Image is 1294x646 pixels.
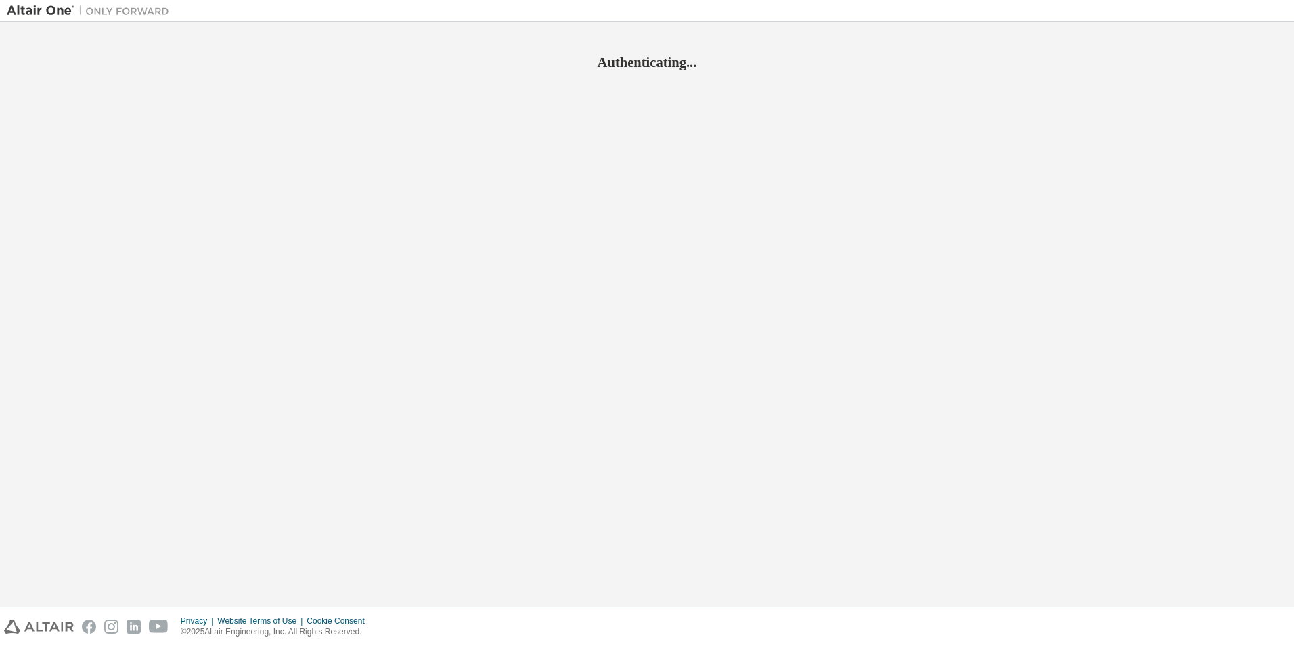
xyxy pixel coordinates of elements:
[217,616,307,626] div: Website Terms of Use
[7,4,176,18] img: Altair One
[307,616,372,626] div: Cookie Consent
[127,620,141,634] img: linkedin.svg
[104,620,118,634] img: instagram.svg
[181,616,217,626] div: Privacy
[4,620,74,634] img: altair_logo.svg
[181,626,373,638] p: © 2025 Altair Engineering, Inc. All Rights Reserved.
[7,53,1287,71] h2: Authenticating...
[82,620,96,634] img: facebook.svg
[149,620,169,634] img: youtube.svg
